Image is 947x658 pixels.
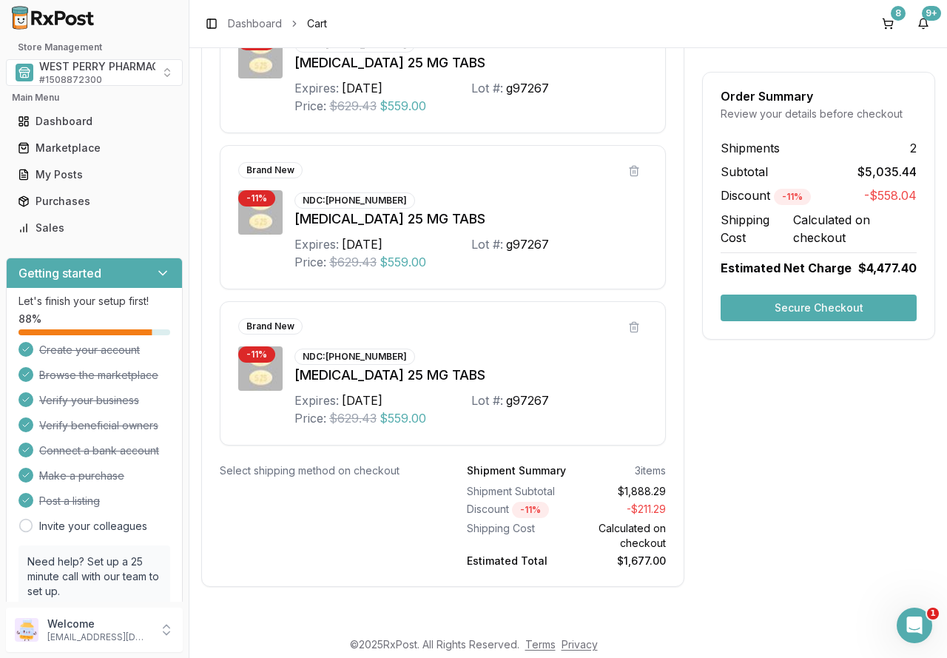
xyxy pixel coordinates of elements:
a: My Posts [12,161,177,188]
span: $629.43 [329,253,377,271]
div: Lot #: [471,235,503,253]
span: -$558.04 [864,187,917,205]
span: 2 [910,139,917,157]
p: Need help? Set up a 25 minute call with our team to set up. [27,554,161,599]
button: Purchases [6,189,183,213]
span: Cart [307,16,327,31]
div: [DATE] [342,235,382,253]
div: My Posts [18,167,171,182]
span: Connect a bank account [39,443,159,458]
span: $629.43 [329,97,377,115]
a: Marketplace [12,135,177,161]
a: Privacy [562,638,598,651]
span: Subtotal [721,163,768,181]
a: Purchases [12,188,177,215]
a: Invite your colleagues [39,519,147,534]
nav: breadcrumb [228,16,327,31]
img: Jardiance 25 MG TABS [238,34,283,78]
div: Expires: [294,79,339,97]
span: 1 [927,608,939,620]
span: $559.00 [380,253,426,271]
span: 88 % [18,312,41,326]
div: - $211.29 [572,502,666,518]
button: Marketplace [6,136,183,160]
span: $5,035.44 [857,163,917,181]
div: Dashboard [18,114,171,129]
div: Expires: [294,392,339,409]
a: Sales [12,215,177,241]
div: Expires: [294,235,339,253]
span: Create your account [39,343,140,357]
div: - 11 % [774,189,811,205]
img: Jardiance 25 MG TABS [238,346,283,391]
span: $559.00 [380,409,426,427]
button: 8 [876,12,900,36]
span: Browse the marketplace [39,368,158,383]
div: 8 [891,6,906,21]
div: Shipment Subtotal [467,484,561,499]
button: 9+ [911,12,935,36]
button: Secure Checkout [721,295,917,321]
span: Verify beneficial owners [39,418,158,433]
div: g97267 [506,392,549,409]
div: Marketplace [18,141,171,155]
span: $559.00 [380,97,426,115]
div: Calculated on checkout [572,521,666,551]
div: - 11 % [238,190,275,207]
img: User avatar [15,618,38,642]
div: NDC: [PHONE_NUMBER] [294,192,415,209]
div: 9+ [922,6,941,21]
div: - 11 % [238,346,275,363]
iframe: Intercom live chat [897,608,932,643]
div: Shipment Summary [467,463,566,478]
a: Dashboard [228,16,282,31]
div: $1,677.00 [572,554,666,568]
span: WEST PERRY PHARMACY INC [39,59,188,74]
div: Discount [467,502,561,518]
div: [MEDICAL_DATA] 25 MG TABS [294,365,647,386]
div: NDC: [PHONE_NUMBER] [294,349,415,365]
span: Calculated on checkout [793,211,917,246]
span: $629.43 [329,409,377,427]
p: [EMAIL_ADDRESS][DOMAIN_NAME] [47,631,150,643]
img: Jardiance 25 MG TABS [238,190,283,235]
div: [MEDICAL_DATA] 25 MG TABS [294,53,647,73]
div: Review your details before checkout [721,107,917,121]
p: Let's finish your setup first! [18,294,170,309]
button: Dashboard [6,110,183,133]
div: Sales [18,221,171,235]
span: Verify your business [39,393,139,408]
div: 3 items [635,463,666,478]
a: Book a call [27,600,84,612]
div: g97267 [506,235,549,253]
div: [MEDICAL_DATA] 25 MG TABS [294,209,647,229]
p: Welcome [47,617,150,631]
span: Post a listing [39,494,100,508]
h2: Main Menu [12,92,177,104]
a: Dashboard [12,108,177,135]
div: g97267 [506,79,549,97]
div: $1,888.29 [572,484,666,499]
button: Select a view [6,59,183,86]
span: Make a purchase [39,469,124,483]
a: Terms [525,638,556,651]
span: $4,477.40 [858,259,917,277]
span: Estimated Net Charge [721,261,852,275]
div: Brand New [238,162,303,178]
span: # 1508872300 [39,74,102,86]
button: Sales [6,216,183,240]
div: Price: [294,253,326,271]
div: Shipping Cost [467,521,561,551]
div: [DATE] [342,392,382,409]
div: Price: [294,97,326,115]
div: [DATE] [342,79,382,97]
h3: Getting started [18,264,101,282]
span: Discount [721,188,811,203]
div: Lot #: [471,392,503,409]
img: RxPost Logo [6,6,101,30]
div: Estimated Total [467,554,561,568]
div: Brand New [238,318,303,335]
div: Select shipping method on checkout [220,463,419,478]
div: - 11 % [512,502,549,518]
